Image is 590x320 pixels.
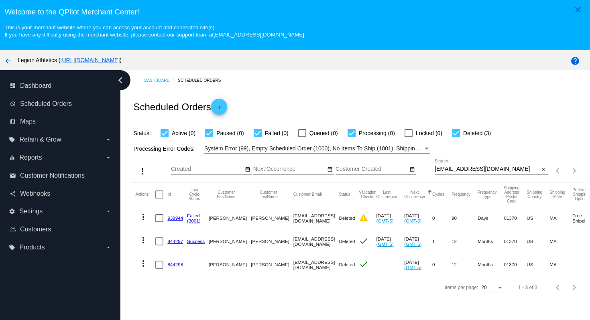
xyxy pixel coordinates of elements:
[376,190,397,199] button: Change sorting for LastOccurrenceUtc
[518,285,537,290] div: 1 - 3 of 3
[20,190,50,197] span: Webhooks
[167,215,183,221] a: 939944
[133,99,227,115] h2: Scheduled Orders
[4,24,304,38] small: This is your merchant website where you can access your account and connected site(s). If you hav...
[20,82,51,89] span: Dashboard
[20,172,85,179] span: Customer Notifications
[114,74,127,87] i: chevron_left
[209,207,251,230] mat-cell: [PERSON_NAME]
[504,230,527,253] mat-cell: 01370
[20,226,51,233] span: Customers
[178,74,228,87] a: Scheduled Orders
[404,265,421,270] a: (GMT-5)
[293,207,339,230] mat-cell: [EMAIL_ADDRESS][DOMAIN_NAME]
[245,166,250,173] mat-icon: date_range
[293,192,322,197] button: Change sorting for CustomerEmail
[339,215,355,221] span: Deleted
[10,97,112,110] a: update Scheduled Orders
[359,259,368,269] mat-icon: check
[214,32,304,38] a: [EMAIL_ADDRESS][DOMAIN_NAME]
[527,253,549,276] mat-cell: US
[18,57,122,63] span: Legion Athletics ( )
[481,285,486,290] span: 20
[171,166,243,172] input: Created
[504,253,527,276] mat-cell: 01370
[550,279,566,296] button: Previous page
[336,166,408,172] input: Customer Created
[359,182,376,207] mat-header-cell: Validation Checks
[172,128,195,138] span: Active (0)
[376,207,405,230] mat-cell: [DATE]
[138,259,148,268] mat-icon: more_vert
[10,101,16,107] i: update
[3,56,13,66] mat-icon: arrow_back
[452,207,478,230] mat-cell: 90
[105,154,112,161] i: arrow_drop_down
[10,226,16,233] i: people_outline
[539,165,548,174] button: Clear
[187,218,201,223] a: (3001)
[481,285,504,291] mat-select: Items per page:
[404,207,432,230] mat-cell: [DATE]
[549,253,572,276] mat-cell: MA
[265,128,289,138] span: Failed (0)
[541,166,546,173] mat-icon: close
[105,136,112,143] i: arrow_drop_down
[549,207,572,230] mat-cell: MA
[404,230,432,253] mat-cell: [DATE]
[138,235,148,245] mat-icon: more_vert
[10,83,16,89] i: dashboard
[452,230,478,253] mat-cell: 12
[359,236,368,246] mat-icon: check
[187,239,205,244] a: Success
[452,192,470,197] button: Change sorting for Frequency
[549,190,565,199] button: Change sorting for ShippingState
[19,244,45,251] span: Products
[167,262,183,267] a: 844298
[504,207,527,230] mat-cell: 01370
[293,253,339,276] mat-cell: [EMAIL_ADDRESS][DOMAIN_NAME]
[404,218,421,223] a: (GMT-5)
[293,230,339,253] mat-cell: [EMAIL_ADDRESS][DOMAIN_NAME]
[9,244,15,251] i: local_offer
[209,253,251,276] mat-cell: [PERSON_NAME]
[566,163,582,179] button: Next page
[359,213,368,223] mat-icon: warning
[135,182,155,207] mat-header-cell: Actions
[339,239,355,244] span: Deleted
[10,223,112,236] a: people_outline Customers
[9,154,15,161] i: equalizer
[20,118,36,125] span: Maps
[339,192,350,197] button: Change sorting for Status
[251,230,293,253] mat-cell: [PERSON_NAME]
[105,208,112,215] i: arrow_drop_down
[251,190,286,199] button: Change sorting for CustomerLastName
[549,230,572,253] mat-cell: MA
[133,146,195,152] span: Processing Error Codes:
[376,230,405,253] mat-cell: [DATE]
[452,253,478,276] mat-cell: 12
[138,166,147,176] mat-icon: more_vert
[10,79,112,92] a: dashboard Dashboard
[339,262,355,267] span: Deleted
[416,128,442,138] span: Locked (0)
[572,188,589,201] button: Change sorting for PreferredShippingOption
[20,100,72,107] span: Scheduled Orders
[463,128,491,138] span: Deleted (3)
[10,115,112,128] a: map Maps
[9,136,15,143] i: local_offer
[432,253,452,276] mat-cell: 0
[204,144,430,154] mat-select: Filter by Processing Error Codes
[187,213,200,218] a: Failed
[566,279,582,296] button: Next page
[138,212,148,222] mat-icon: more_vert
[432,207,452,230] mat-cell: 0
[527,207,549,230] mat-cell: US
[167,192,171,197] button: Change sorting for Id
[10,190,16,197] i: share
[478,207,504,230] mat-cell: Days
[478,190,496,199] button: Change sorting for FrequencyType
[527,190,542,199] button: Change sorting for ShippingCountry
[216,128,244,138] span: Paused (0)
[550,163,566,179] button: Previous page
